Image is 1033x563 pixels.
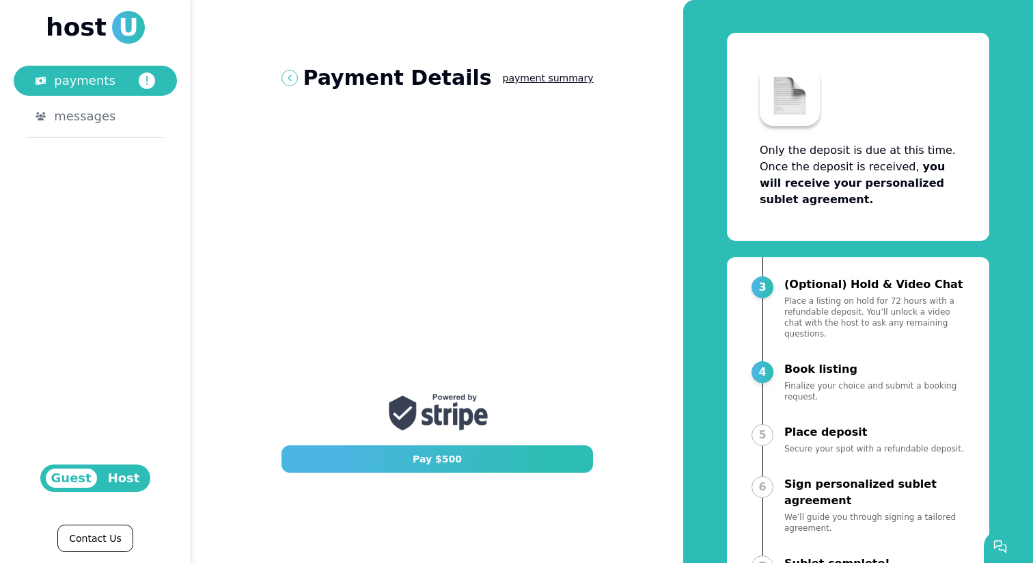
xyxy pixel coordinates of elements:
[752,276,773,298] div: 3
[383,389,492,434] img: Powered by Stripe
[784,424,964,441] p: Place deposit
[54,107,115,126] span: messages
[784,443,964,454] p: Secure your spot with a refundable deposit.
[14,66,177,96] a: payments!
[54,71,115,90] span: payments
[112,11,145,44] span: U
[139,73,155,89] span: !
[102,469,146,488] span: Host
[281,445,594,473] button: Pay $500
[784,512,965,534] p: We’ll guide you through signing a tailored agreement.
[46,11,145,44] a: hostU
[413,452,462,466] div: Pay $ 500
[14,101,177,131] a: messages
[752,361,773,383] div: 4
[784,276,965,293] p: (Optional) Hold & Video Chat
[279,115,596,380] iframe: Secure payment input frame
[46,469,97,488] span: Guest
[303,66,492,90] h2: Payment Details
[57,525,133,552] a: Contact Us
[752,476,773,498] div: 6
[760,160,945,206] span: you will receive your personalized sublet agreement.
[760,142,956,208] p: Only the deposit is due at this time. Once the deposit is received,
[784,380,965,402] p: Finalize your choice and submit a booking request.
[46,14,107,41] span: host
[784,361,965,378] p: Book listing
[784,476,965,509] p: Sign personalized sublet agreement
[752,424,773,446] div: 5
[760,66,820,126] img: Page facing up
[503,66,594,90] button: payment summary
[784,296,965,339] p: Place a listing on hold for 72 hours with a refundable deposit. You’ll unlock a video chat with t...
